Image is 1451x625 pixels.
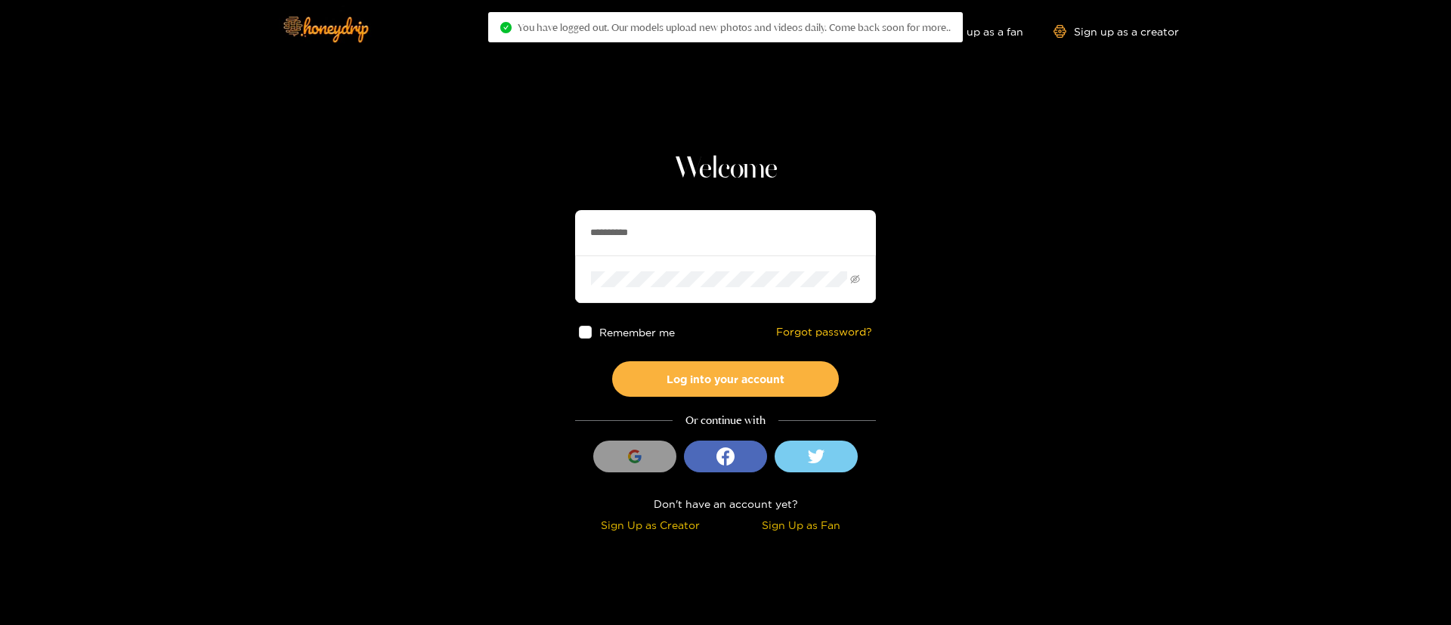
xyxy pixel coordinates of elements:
div: Sign Up as Creator [579,516,722,534]
a: Sign up as a creator [1053,25,1179,38]
div: Or continue with [575,412,876,429]
a: Sign up as a fan [920,25,1023,38]
span: You have logged out. Our models upload new photos and videos daily. Come back soon for more.. [518,21,951,33]
button: Log into your account [612,361,839,397]
span: check-circle [500,22,512,33]
a: Forgot password? [776,326,872,339]
h1: Welcome [575,151,876,187]
div: Don't have an account yet? [575,495,876,512]
span: Remember me [599,326,675,338]
span: eye-invisible [850,274,860,284]
div: Sign Up as Fan [729,516,872,534]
